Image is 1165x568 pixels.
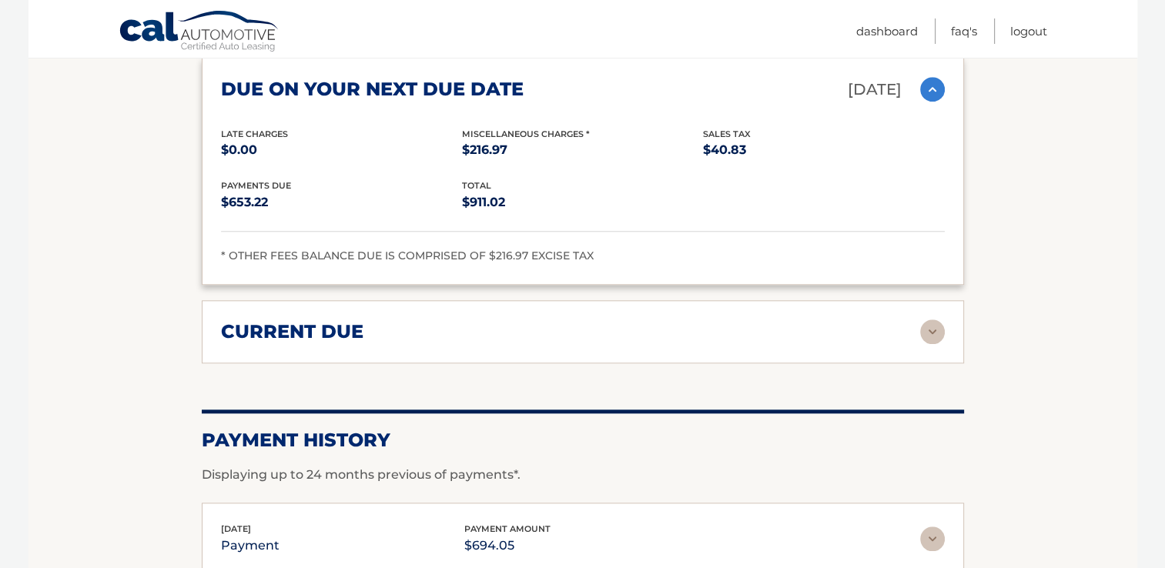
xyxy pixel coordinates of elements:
span: Late Charges [221,129,288,139]
div: * OTHER FEES BALANCE DUE IS COMPRISED OF $216.97 EXCISE TAX [221,247,945,266]
p: $653.22 [221,192,462,213]
a: FAQ's [951,18,977,44]
a: Logout [1010,18,1047,44]
span: Miscellaneous Charges * [462,129,590,139]
a: Dashboard [856,18,918,44]
img: accordion-active.svg [920,77,945,102]
img: accordion-rest.svg [920,526,945,551]
a: Cal Automotive [119,10,280,55]
p: $694.05 [464,535,551,556]
p: payment [221,535,280,556]
span: Sales Tax [703,129,751,139]
p: $40.83 [703,139,944,161]
span: [DATE] [221,523,251,534]
h2: Payment History [202,429,964,452]
span: payment amount [464,523,551,534]
p: $0.00 [221,139,462,161]
span: Payments Due [221,180,291,191]
p: Displaying up to 24 months previous of payments*. [202,466,964,484]
h2: due on your next due date [221,78,524,101]
img: accordion-rest.svg [920,319,945,344]
p: $216.97 [462,139,703,161]
p: $911.02 [462,192,703,213]
p: [DATE] [848,76,902,103]
h2: current due [221,320,363,343]
span: total [462,180,491,191]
